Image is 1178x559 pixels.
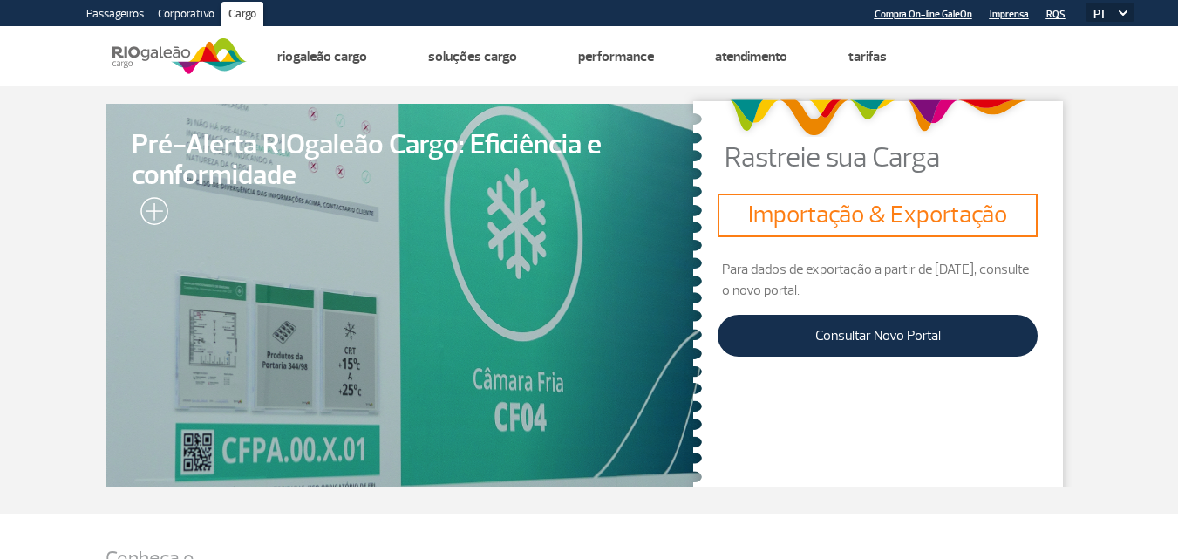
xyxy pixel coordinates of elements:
[718,259,1038,301] p: Para dados de exportação a partir de [DATE], consulte o novo portal:
[718,315,1038,357] a: Consultar Novo Portal
[79,2,151,30] a: Passageiros
[578,48,654,65] a: Performance
[277,48,367,65] a: Riogaleão Cargo
[428,48,517,65] a: Soluções Cargo
[715,48,787,65] a: Atendimento
[106,104,702,487] a: Pré-Alerta RIOgaleão Cargo: Eficiência e conformidade
[132,197,168,232] img: leia-mais
[725,201,1031,230] h3: Importação & Exportação
[725,144,1073,172] p: Rastreie sua Carga
[132,130,676,191] span: Pré-Alerta RIOgaleão Cargo: Eficiência e conformidade
[723,91,1032,144] img: grafismo
[848,48,887,65] a: Tarifas
[1046,9,1066,20] a: RQS
[990,9,1029,20] a: Imprensa
[875,9,972,20] a: Compra On-line GaleOn
[151,2,221,30] a: Corporativo
[221,2,263,30] a: Cargo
